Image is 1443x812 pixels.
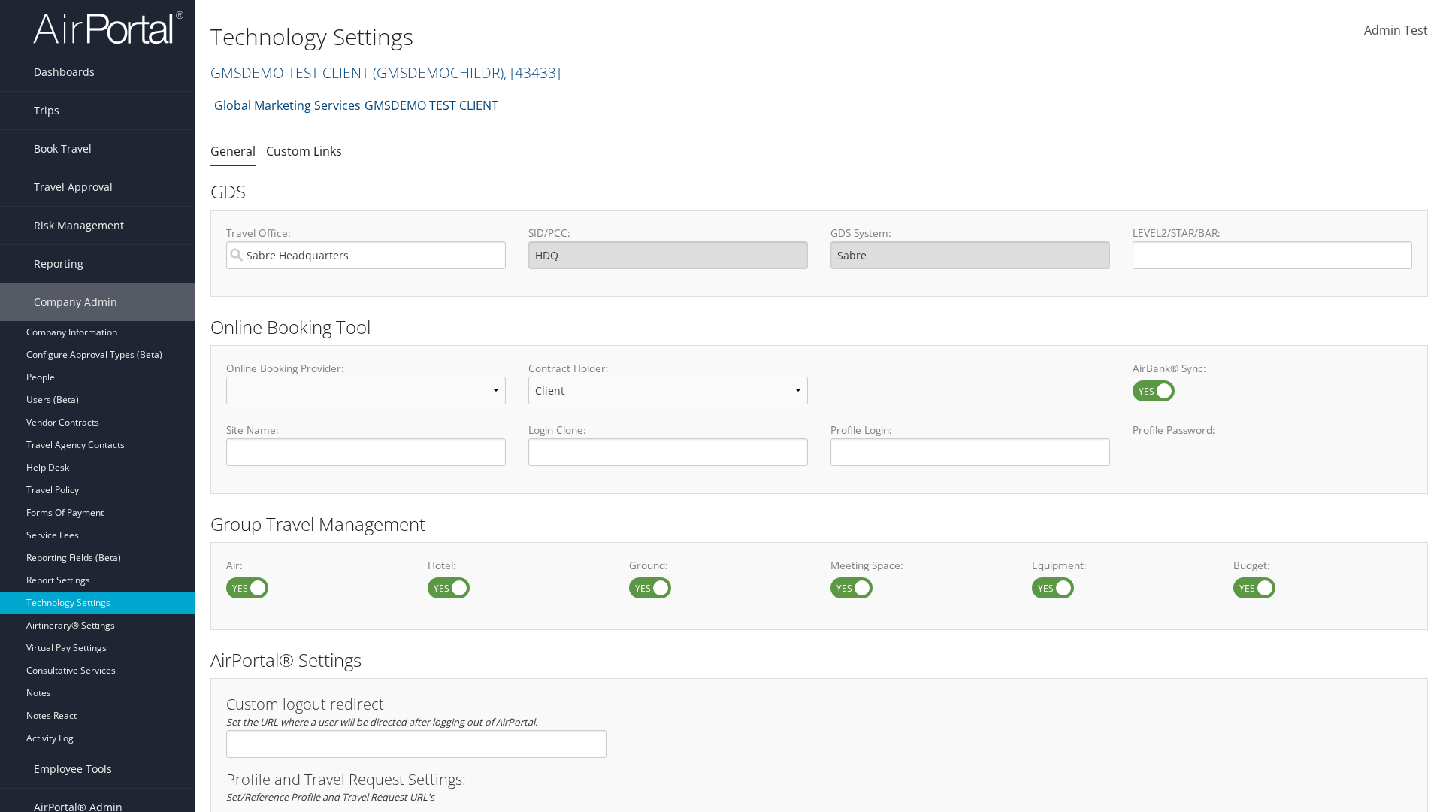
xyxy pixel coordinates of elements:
[428,558,607,573] label: Hotel:
[373,62,504,83] span: ( GMSDEMOCHILDR )
[1133,423,1412,465] label: Profile Password:
[226,715,537,729] em: Set the URL where a user will be directed after logging out of AirPortal.
[830,438,1110,466] input: Profile Login:
[34,168,113,206] span: Travel Approval
[226,558,405,573] label: Air:
[629,558,808,573] label: Ground:
[528,226,808,241] label: SID/PCC:
[34,245,83,283] span: Reporting
[210,179,1417,205] h2: GDS
[1364,22,1428,38] span: Admin Test
[266,143,342,159] a: Custom Links
[33,10,183,45] img: airportal-logo.png
[34,53,95,91] span: Dashboards
[365,90,498,120] a: GMSDEMO TEST CLIENT
[34,283,117,321] span: Company Admin
[34,207,124,244] span: Risk Management
[1133,380,1175,401] label: AirBank® Sync
[830,226,1110,241] label: GDS System:
[226,361,506,376] label: Online Booking Provider:
[226,772,1412,787] h3: Profile and Travel Request Settings:
[830,423,1110,465] label: Profile Login:
[528,361,808,376] label: Contract Holder:
[1133,361,1412,376] label: AirBank® Sync:
[1233,558,1412,573] label: Budget:
[504,62,561,83] span: , [ 43433 ]
[210,511,1428,537] h2: Group Travel Management
[210,314,1428,340] h2: Online Booking Tool
[528,423,808,438] label: Login Clone:
[226,790,434,804] em: Set/Reference Profile and Travel Request URL's
[34,92,59,129] span: Trips
[226,226,506,241] label: Travel Office:
[1133,226,1412,241] label: LEVEL2/STAR/BAR:
[830,558,1009,573] label: Meeting Space:
[34,130,92,168] span: Book Travel
[1364,8,1428,54] a: Admin Test
[34,750,112,788] span: Employee Tools
[210,21,1022,53] h1: Technology Settings
[210,143,256,159] a: General
[226,423,506,438] label: Site Name:
[210,62,561,83] a: GMSDEMO TEST CLIENT
[210,647,1428,673] h2: AirPortal® Settings
[226,697,607,712] h3: Custom logout redirect
[1032,558,1211,573] label: Equipment:
[214,90,361,120] a: Global Marketing Services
